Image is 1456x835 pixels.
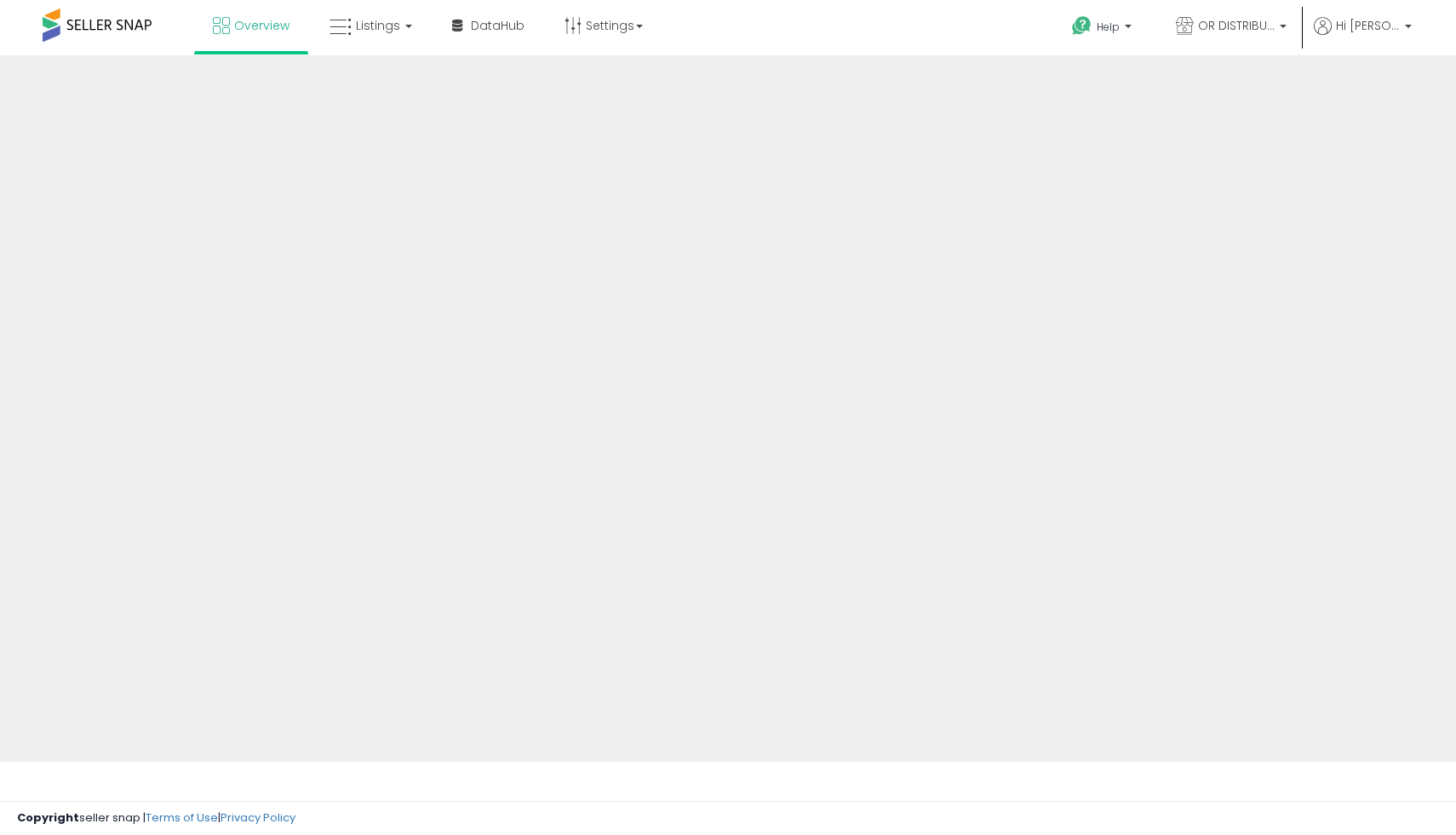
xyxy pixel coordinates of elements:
span: Help [1097,20,1120,34]
span: Overview [234,17,289,34]
a: Hi [PERSON_NAME] [1314,17,1412,55]
a: Help [1058,3,1149,55]
span: DataHub [471,17,525,34]
i: Get Help [1071,15,1092,37]
span: OR DISTRIBUTION [1198,17,1275,34]
span: Listings [356,17,400,34]
span: Hi [PERSON_NAME] [1336,17,1400,34]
